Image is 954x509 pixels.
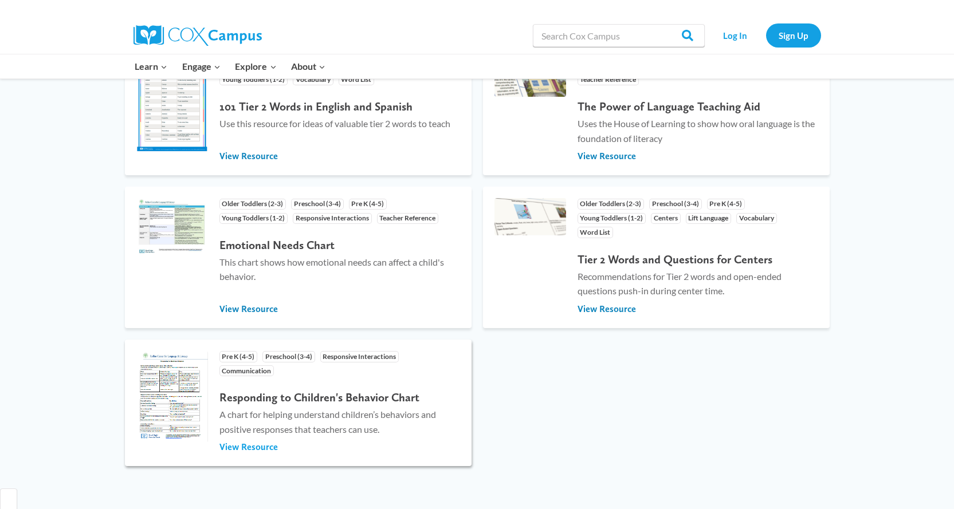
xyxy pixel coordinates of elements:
h4: The Power of Language Teaching Aid [578,100,818,113]
span: Preschool (3-4) [262,351,315,362]
span: View Resource [219,441,278,453]
span: Teacher Reference [578,74,639,85]
span: View Resource [219,150,278,163]
a: Sign Up [766,23,821,47]
span: Young Toddlers (1-2) [219,213,288,224]
span: Preschool (3-4) [649,199,702,210]
img: Screen-Shot-Responding-to-Childrens-Behavior-Chart-a9fcbea0-ad72-4d70-88c3-855ce9ebe0a0-75a839ae-... [136,351,208,443]
span: Pre K (4-5) [707,199,745,210]
span: Pre K (4-5) [349,199,387,210]
nav: Primary Navigation [128,54,333,78]
span: View Resource [219,303,278,315]
img: Thumb-Tier-2-Words-and-Questions-for-Centers-9c69375d-4357-47c7-969f-a003165adb1e.png [494,198,566,235]
span: Responsive Interactions [320,351,399,362]
span: View Resource [578,303,636,315]
nav: Secondary Navigation [710,23,821,47]
a: Preschool (3-4) Pre K (4-5) Communication Oral Language Teacher Reference The Power of Language T... [483,48,830,175]
h4: Tier 2 Words and Questions for Centers [578,252,818,266]
img: Emotional-Needs-Chart-4ddaa702-d044-48bf-a065-5f9b5e8c4f3b.jpg [136,198,208,254]
span: Centers [651,213,681,224]
span: Older Toddlers (2-3) [578,199,645,210]
span: Word List [339,74,375,85]
a: Older Toddlers (2-3) Preschool (3-4) Pre K (4-5) Young Toddlers (1-2) Responsive Interactions Tea... [125,187,472,328]
h4: Responding to Children's Behavior Chart [219,390,460,404]
p: Recommendations for Tier 2 words and open-ended questions push-in during center time. [578,269,818,298]
button: Child menu of About [284,54,333,78]
span: Word List [578,227,614,238]
a: Older Toddlers (2-3) Preschool (3-4) Pre K (4-5) Young Toddlers (1-2) Centers Lift Language Vocab... [483,187,830,328]
span: Preschool (3-4) [291,199,344,210]
span: Communication [219,365,274,376]
span: Vocabulary [736,213,777,224]
a: Pre K (4-5) Preschool (3-4) Responsive Interactions Communication Responding to Children's Behavi... [125,340,472,467]
span: Pre K (4-5) [219,351,258,362]
a: Log In [710,23,760,47]
a: Older Toddlers (2-3) Preschool (3-4) Pre K (4-5) Young Toddlers (1-2) Vocabulary Word List 101 Ti... [125,48,472,175]
span: Responsive Interactions [293,213,372,224]
input: Search Cox Campus [533,24,705,47]
p: Use this resource for ideas of valuable tier 2 words to teach [219,116,460,131]
h4: 101 Tier 2 Words in English and Spanish [219,100,460,113]
span: Older Toddlers (2-3) [219,199,286,210]
p: This chart shows how emotional needs can affect a child's behavior. [219,255,460,284]
span: Lift Language [686,213,732,224]
h4: Emotional Needs Chart [219,238,460,252]
span: Young Toddlers (1-2) [219,74,288,85]
button: Child menu of Explore [228,54,284,78]
img: Cox Campus [134,25,262,46]
span: View Resource [578,150,636,163]
img: Screenshot_101Tier2Words-89f87c85-1bcb-4a41-950a-1444d70deb63-ed0aff59-ad8a-456d-bbfd-c7015e45e10... [136,60,208,151]
p: Uses the House of Learning to show how oral language is the foundation of literacy [578,116,818,145]
span: Teacher Reference [377,213,439,224]
span: Young Toddlers (1-2) [578,213,646,224]
span: Vocabulary [293,74,333,85]
button: Child menu of Learn [128,54,175,78]
button: Child menu of Engage [175,54,228,78]
p: A chart for helping understand children’s behaviors and positive responses that teachers can use. [219,407,460,436]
